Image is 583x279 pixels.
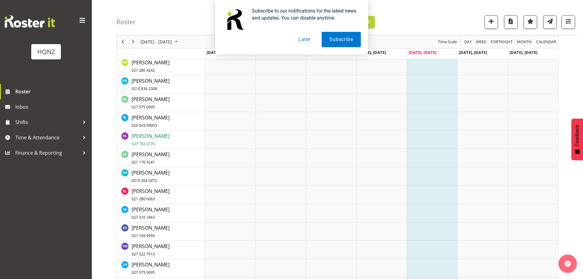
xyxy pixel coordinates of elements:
[132,123,157,128] span: 029 043 09053
[132,132,170,147] a: [PERSON_NAME]027 782 6776
[132,206,170,220] span: [PERSON_NAME]
[565,261,571,267] img: help-xxl-2.png
[117,112,205,130] td: Rebecca Joseph resource
[132,169,170,184] a: [PERSON_NAME]0210 264 0472
[132,178,157,183] span: 0210 264 0472
[132,77,170,92] span: [PERSON_NAME]
[132,261,170,276] a: [PERSON_NAME]027 575 0995
[117,130,205,149] td: Rebecca Shaw resource
[574,125,580,146] span: Feedback
[132,59,170,74] a: [PERSON_NAME]021 280 4242
[132,114,170,128] span: [PERSON_NAME]
[222,7,247,32] img: notification icon
[132,188,170,202] span: [PERSON_NAME]
[15,133,80,142] span: Time & Attendance
[132,151,170,165] a: [PERSON_NAME]021 176 9241
[132,96,170,110] span: [PERSON_NAME]
[132,206,170,221] a: [PERSON_NAME]027 316 1663
[132,233,155,238] span: 021 169 9959
[117,94,205,112] td: Rachael Simpson resource
[132,68,155,73] span: 021 280 4242
[132,187,170,202] a: [PERSON_NAME]021 280 0063
[132,243,170,257] span: [PERSON_NAME]
[117,57,205,75] td: Otis Haysmith resource
[117,149,205,167] td: Sally Patchett resource
[132,270,155,275] span: 027 575 0995
[117,241,205,259] td: Tim McCormick resource
[571,119,583,160] button: Feedback - Show survey
[15,118,80,127] span: Shifts
[132,215,155,220] span: 027 316 1663
[247,7,361,21] div: Subscribe to our notifications for the latest news and updates. You can disable anytime.
[322,32,361,47] button: Subscribe
[132,141,155,146] span: 027 782 6776
[291,32,318,47] button: Later
[117,75,205,94] td: Petr Barton resource
[117,186,205,204] td: Samuel Lockhart resource
[132,160,155,165] span: 021 176 9241
[117,222,205,241] td: Simone Dekker resource
[15,87,89,96] span: Roster
[132,169,170,183] span: [PERSON_NAME]
[132,59,170,73] span: [PERSON_NAME]
[15,148,80,157] span: Finance & Reporting
[132,151,170,165] span: [PERSON_NAME]
[132,196,155,202] span: 021 280 0063
[132,104,155,110] span: 027 575 0995
[132,224,170,239] span: [PERSON_NAME]
[132,86,157,91] span: 0210 836 2308
[132,261,170,275] span: [PERSON_NAME]
[132,251,155,257] span: 027 522 7913
[15,102,89,111] span: Inbox
[132,133,170,147] span: [PERSON_NAME]
[132,224,170,239] a: [PERSON_NAME]021 169 9959
[132,96,170,110] a: [PERSON_NAME]027 575 0995
[132,243,170,257] a: [PERSON_NAME]027 522 7913
[117,204,205,222] td: Sandra Salandri resource
[117,167,205,186] td: Samantha Heaney resource
[132,77,170,92] a: [PERSON_NAME]0210 836 2308
[117,259,205,277] td: Zoe Heinrich-McMullen resource
[132,114,170,129] a: [PERSON_NAME]029 043 09053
